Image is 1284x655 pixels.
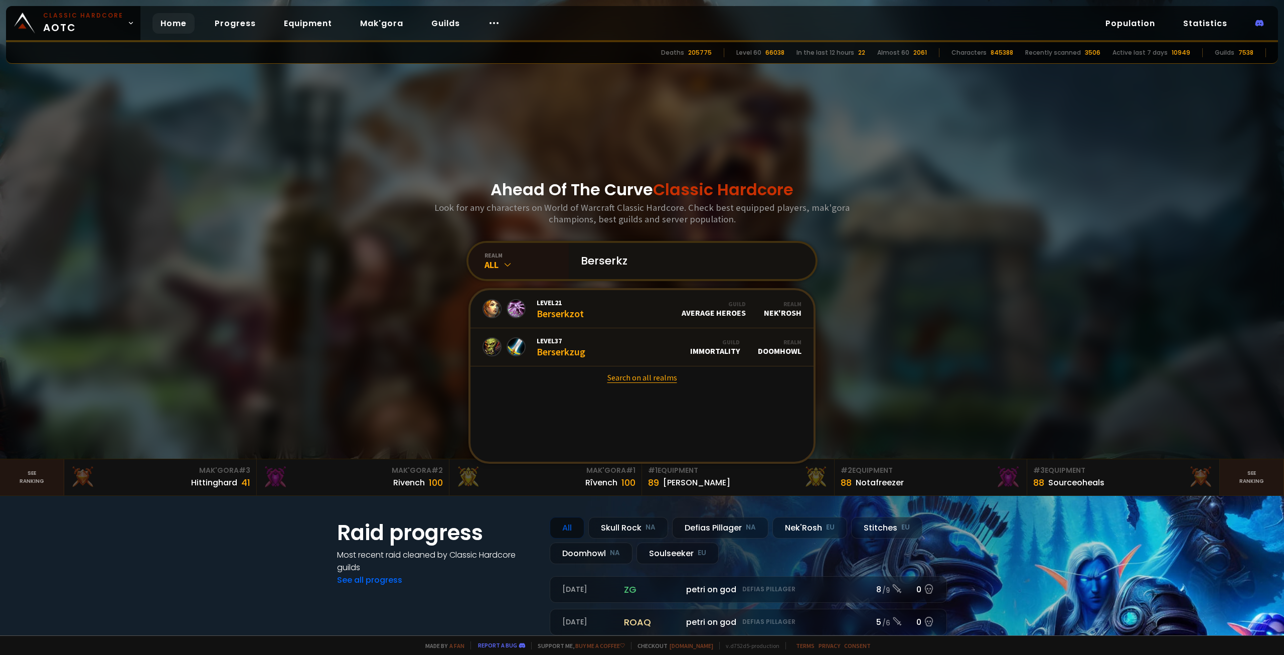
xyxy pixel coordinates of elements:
div: Nek'Rosh [764,300,801,318]
div: realm [485,251,569,259]
a: See all progress [337,574,402,586]
div: All [550,517,584,539]
a: Search on all realms [470,366,814,388]
a: Terms [796,642,815,649]
div: Almost 60 [877,48,909,57]
a: Level21BerserkzotGuildAverage HeroesRealmNek'Rosh [470,290,814,328]
div: Active last 7 days [1112,48,1168,57]
a: [DOMAIN_NAME] [670,642,713,649]
div: Hittinghard [191,476,237,489]
div: Guild [690,338,740,346]
div: Equipment [1033,465,1213,476]
span: # 3 [239,465,250,475]
a: #1Equipment89[PERSON_NAME] [642,459,835,495]
div: 10949 [1172,48,1190,57]
a: Guilds [423,13,468,34]
div: 3506 [1085,48,1100,57]
a: Statistics [1175,13,1235,34]
div: Notafreezer [856,476,904,489]
div: Stitches [851,517,922,539]
span: Support me, [531,642,625,649]
div: 66038 [765,48,784,57]
div: 89 [648,476,659,489]
a: #3Equipment88Sourceoheals [1027,459,1220,495]
div: Berserkzot [537,298,584,320]
a: Report a bug [478,641,517,649]
div: Characters [951,48,987,57]
div: Doomhowl [758,338,801,356]
a: [DATE]roaqpetri on godDefias Pillager5 /60 [550,609,947,635]
div: Recently scanned [1025,48,1081,57]
div: [PERSON_NAME] [663,476,730,489]
div: 100 [429,476,443,489]
small: NA [746,522,756,533]
span: # 3 [1033,465,1045,475]
div: Soulseeker [636,543,719,564]
div: 100 [621,476,635,489]
a: Seeranking [1220,459,1284,495]
span: # 1 [626,465,635,475]
div: In the last 12 hours [796,48,854,57]
div: Defias Pillager [672,517,768,539]
div: Mak'Gora [455,465,635,476]
h4: Most recent raid cleaned by Classic Hardcore guilds [337,549,538,574]
div: 845388 [991,48,1013,57]
span: # 1 [648,465,658,475]
span: # 2 [431,465,443,475]
div: Guilds [1215,48,1234,57]
a: [DATE]zgpetri on godDefias Pillager8 /90 [550,576,947,603]
div: Realm [764,300,801,308]
div: All [485,259,569,271]
a: Consent [844,642,871,649]
span: Level 37 [537,336,585,345]
div: Skull Rock [588,517,668,539]
small: NA [646,522,656,533]
input: Search a character... [575,243,804,279]
div: 88 [841,476,852,489]
span: Made by [419,642,464,649]
div: 205775 [688,48,712,57]
div: Level 60 [736,48,761,57]
a: Privacy [819,642,840,649]
div: Average Heroes [682,300,746,318]
div: 41 [241,476,250,489]
span: Checkout [631,642,713,649]
a: Mak'Gora#3Hittinghard41 [64,459,257,495]
div: Berserkzug [537,336,585,358]
a: #2Equipment88Notafreezer [835,459,1027,495]
a: Mak'Gora#2Rivench100 [257,459,449,495]
span: Level 21 [537,298,584,307]
small: NA [610,548,620,558]
span: AOTC [43,11,123,35]
span: Classic Hardcore [653,178,793,201]
h1: Ahead Of The Curve [491,178,793,202]
small: EU [826,522,835,533]
div: 22 [858,48,865,57]
div: Guild [682,300,746,308]
a: Level37BerserkzugGuildImmortalityRealmDoomhowl [470,328,814,366]
a: Buy me a coffee [575,642,625,649]
div: Equipment [648,465,828,476]
a: Classic HardcoreAOTC [6,6,140,40]
small: EU [698,548,706,558]
h3: Look for any characters on World of Warcraft Classic Hardcore. Check best equipped players, mak'g... [430,202,854,225]
small: Classic Hardcore [43,11,123,20]
a: Equipment [276,13,340,34]
a: Progress [207,13,264,34]
div: Equipment [841,465,1021,476]
div: Deaths [661,48,684,57]
div: Nek'Rosh [772,517,847,539]
span: # 2 [841,465,852,475]
a: a fan [449,642,464,649]
div: Rivench [393,476,425,489]
div: 88 [1033,476,1044,489]
div: Mak'Gora [263,465,443,476]
a: Home [152,13,195,34]
div: Sourceoheals [1048,476,1104,489]
div: Realm [758,338,801,346]
span: v. d752d5 - production [719,642,779,649]
h1: Raid progress [337,517,538,549]
div: Immortality [690,338,740,356]
div: Rîvench [585,476,617,489]
div: Doomhowl [550,543,632,564]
